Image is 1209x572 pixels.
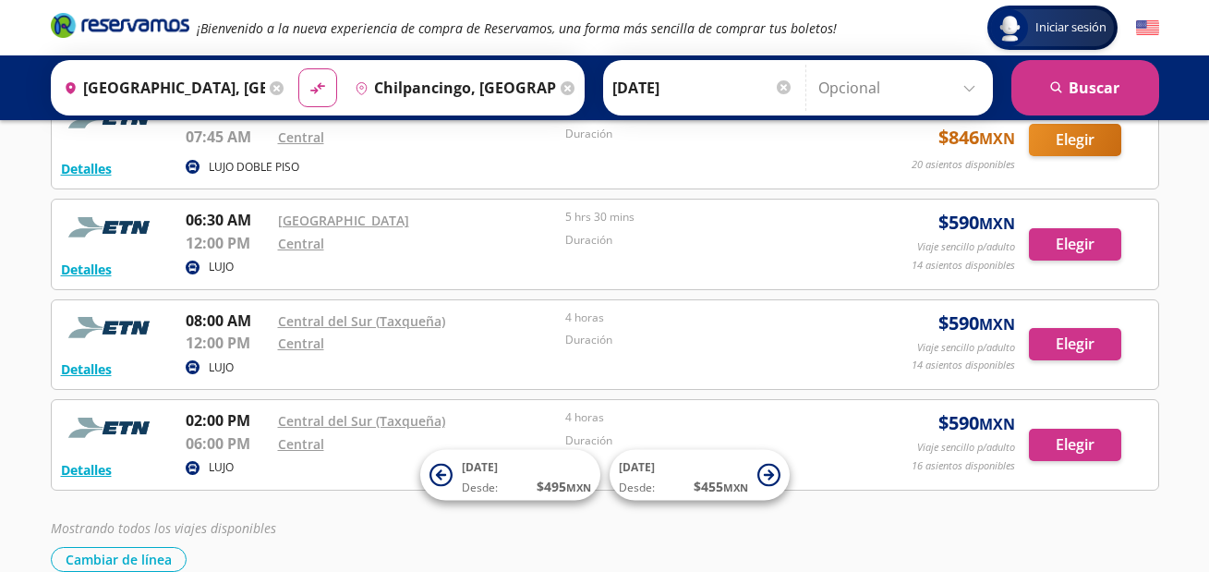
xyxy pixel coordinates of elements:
span: $ 590 [938,310,1015,337]
em: Mostrando todos los viajes disponibles [51,519,276,537]
input: Buscar Origen [56,65,265,111]
span: Desde: [619,480,655,496]
p: Duración [565,332,844,348]
button: Elegir [1029,429,1121,461]
p: 20 asientos disponibles [912,157,1015,173]
p: LUJO [209,259,234,275]
span: $ 495 [537,477,591,496]
button: Detalles [61,359,112,379]
button: Detalles [61,159,112,178]
p: Duración [565,232,844,249]
button: Elegir [1029,328,1121,360]
small: MXN [566,481,591,494]
span: Iniciar sesión [1028,18,1114,37]
a: Central [278,435,324,453]
input: Buscar Destino [347,65,556,111]
p: LUJO DOBLE PISO [209,159,299,176]
p: Duración [565,126,844,142]
a: Central [278,128,324,146]
small: MXN [979,414,1015,434]
p: 12:00 PM [186,332,269,354]
a: Central del Sur (Taxqueña) [278,312,445,330]
img: RESERVAMOS [61,310,163,347]
span: [DATE] [462,459,498,475]
p: 14 asientos disponibles [912,358,1015,373]
span: [DATE] [619,459,655,475]
button: Detalles [61,460,112,480]
p: 5 hrs 30 mins [565,209,844,225]
p: Viaje sencillo p/adulto [917,440,1015,456]
p: 08:00 AM [186,310,269,332]
p: Viaje sencillo p/adulto [917,239,1015,255]
p: 06:30 AM [186,209,269,231]
p: Viaje sencillo p/adulto [917,340,1015,356]
span: $ 455 [694,477,748,496]
img: RESERVAMOS [61,209,163,246]
small: MXN [723,481,748,494]
span: $ 590 [938,409,1015,437]
p: LUJO [209,359,234,376]
p: 16 asientos disponibles [912,458,1015,474]
span: $ 846 [938,124,1015,152]
small: MXN [979,314,1015,335]
p: 4 horas [565,310,844,326]
a: Central [278,235,324,252]
button: Elegir [1029,124,1121,156]
button: English [1136,17,1159,40]
input: Elegir Fecha [612,65,793,111]
p: 14 asientos disponibles [912,258,1015,274]
p: 12:00 PM [186,232,269,254]
button: Detalles [61,260,112,279]
button: [DATE]Desde:$495MXN [420,450,600,501]
p: 4 horas [565,409,844,426]
small: MXN [979,213,1015,234]
p: Duración [565,432,844,449]
span: Desde: [462,480,498,496]
button: Elegir [1029,228,1121,261]
button: [DATE]Desde:$455MXN [610,450,790,501]
a: Central del Sur (Taxqueña) [278,412,445,430]
span: $ 590 [938,209,1015,237]
input: Opcional [818,65,984,111]
p: LUJO [209,459,234,476]
button: Cambiar de línea [51,547,187,572]
p: 02:00 PM [186,409,269,432]
small: MXN [979,128,1015,149]
i: Brand Logo [51,11,189,39]
a: Central [278,335,324,352]
a: Brand Logo [51,11,189,44]
p: 06:00 PM [186,432,269,455]
img: RESERVAMOS [61,409,163,446]
button: Buscar [1011,60,1159,116]
p: 07:45 AM [186,126,269,148]
a: [GEOGRAPHIC_DATA] [278,212,409,229]
em: ¡Bienvenido a la nueva experiencia de compra de Reservamos, una forma más sencilla de comprar tus... [197,19,837,37]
